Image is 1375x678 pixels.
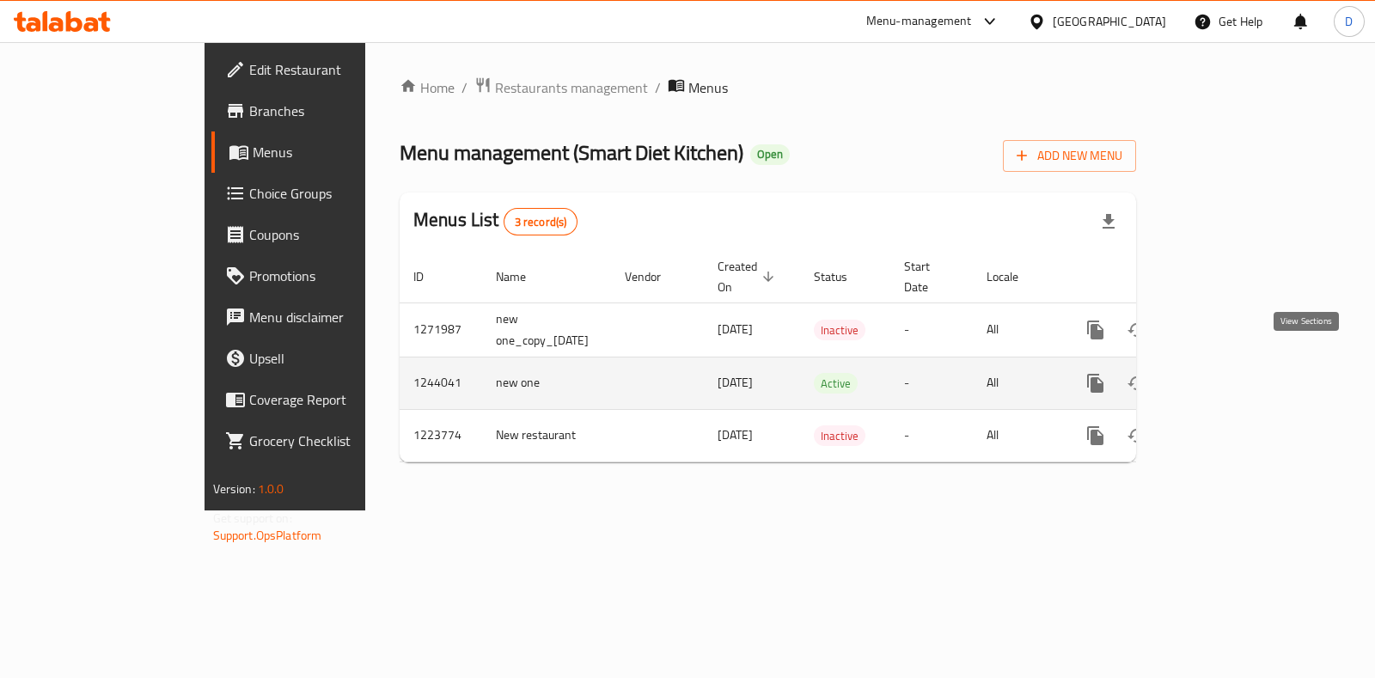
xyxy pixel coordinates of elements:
a: Promotions [211,255,434,296]
td: All [973,357,1061,409]
td: - [890,357,973,409]
span: Menus [688,77,728,98]
a: Menus [211,131,434,173]
a: Choice Groups [211,173,434,214]
a: Branches [211,90,434,131]
span: Start Date [904,256,952,297]
span: Menu management ( Smart Diet Kitchen ) [400,133,743,172]
td: new one_copy_[DATE] [482,302,611,357]
td: New restaurant [482,409,611,461]
td: new one [482,357,611,409]
button: Change Status [1116,363,1158,404]
span: Restaurants management [495,77,648,98]
span: ID [413,266,446,287]
span: Open [750,147,790,162]
span: Created On [718,256,779,297]
button: Add New Menu [1003,140,1136,172]
span: Branches [249,101,420,121]
span: [DATE] [718,318,753,340]
div: Total records count [504,208,578,235]
span: 3 record(s) [504,214,577,230]
li: / [655,77,661,98]
span: Active [814,374,858,394]
div: Inactive [814,425,865,446]
span: Status [814,266,870,287]
span: Menus [253,142,420,162]
td: 1223774 [400,409,482,461]
span: Add New Menu [1017,145,1122,167]
nav: breadcrumb [400,76,1136,99]
button: more [1075,415,1116,456]
div: [GEOGRAPHIC_DATA] [1053,12,1166,31]
button: Change Status [1116,309,1158,351]
span: Inactive [814,321,865,340]
span: Version: [213,478,255,500]
span: Get support on: [213,507,292,529]
button: more [1075,309,1116,351]
h2: Menus List [413,207,577,235]
span: Vendor [625,266,683,287]
span: Promotions [249,266,420,286]
div: Export file [1088,201,1129,242]
span: Coverage Report [249,389,420,410]
span: Choice Groups [249,183,420,204]
a: Edit Restaurant [211,49,434,90]
a: Menu disclaimer [211,296,434,338]
table: enhanced table [400,251,1254,462]
a: Coupons [211,214,434,255]
span: [DATE] [718,371,753,394]
span: Name [496,266,548,287]
span: Upsell [249,348,420,369]
button: more [1075,363,1116,404]
a: Upsell [211,338,434,379]
td: - [890,302,973,357]
span: Coupons [249,224,420,245]
span: Inactive [814,426,865,446]
a: Support.OpsPlatform [213,524,322,547]
button: Change Status [1116,415,1158,456]
th: Actions [1061,251,1254,303]
td: All [973,409,1061,461]
td: All [973,302,1061,357]
div: Menu-management [866,11,972,32]
span: D [1345,12,1353,31]
a: Restaurants management [474,76,648,99]
span: [DATE] [718,424,753,446]
div: Open [750,144,790,165]
td: 1244041 [400,357,482,409]
span: Grocery Checklist [249,431,420,451]
span: Edit Restaurant [249,59,420,80]
a: Grocery Checklist [211,420,434,461]
div: Inactive [814,320,865,340]
div: Active [814,373,858,394]
a: Coverage Report [211,379,434,420]
td: 1271987 [400,302,482,357]
td: - [890,409,973,461]
span: Menu disclaimer [249,307,420,327]
span: 1.0.0 [258,478,284,500]
span: Locale [987,266,1041,287]
li: / [461,77,467,98]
